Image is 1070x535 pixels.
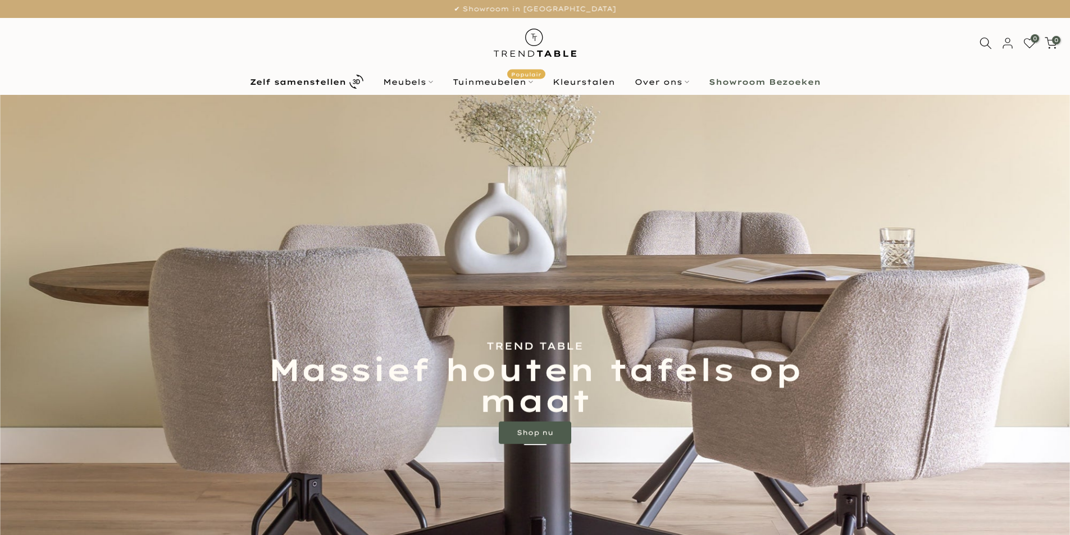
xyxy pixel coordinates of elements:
span: 0 [1031,34,1039,43]
a: 0 [1023,37,1036,49]
img: trend-table [486,18,584,68]
b: Zelf samenstellen [250,78,346,86]
a: Shop nu [499,422,571,444]
span: 0 [1052,36,1060,44]
a: Kleurstalen [543,75,625,89]
a: Zelf samenstellen [240,72,373,92]
a: TuinmeubelenPopulair [443,75,543,89]
a: Meubels [373,75,443,89]
b: Showroom Bezoeken [709,78,821,86]
span: Populair [507,69,545,79]
a: Over ons [625,75,699,89]
iframe: toggle-frame [1,478,57,534]
a: 0 [1045,37,1057,49]
p: ✔ Showroom in [GEOGRAPHIC_DATA] [14,3,1056,15]
a: Showroom Bezoeken [699,75,830,89]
